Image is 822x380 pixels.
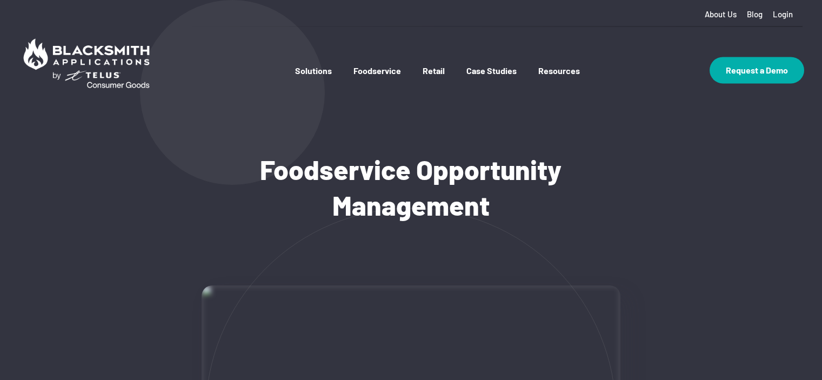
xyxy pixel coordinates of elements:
[183,151,639,223] h1: Foodservice Opportunity Management
[295,65,332,97] a: Solutions
[466,65,517,97] a: Case Studies
[423,65,445,97] a: Retail
[18,33,155,94] img: Blacksmith Applications by TELUS Consumer Goods
[710,57,804,83] a: Request a Demo
[538,65,580,97] a: Resources
[353,65,401,97] a: Foodservice
[747,10,763,19] a: Blog
[773,10,793,19] a: Login
[705,10,737,19] a: About Us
